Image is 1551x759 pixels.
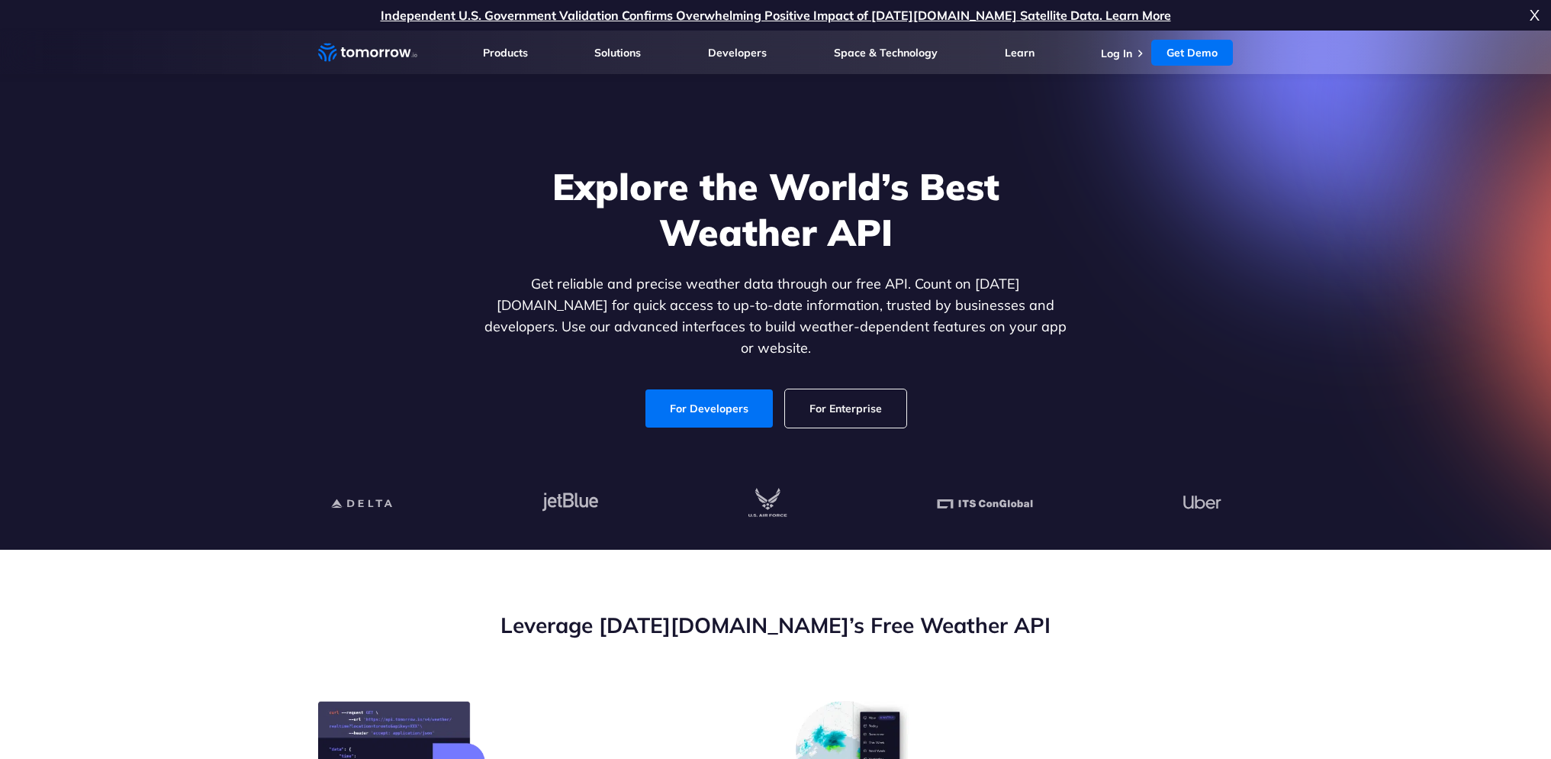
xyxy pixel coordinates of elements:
a: Developers [708,46,767,60]
a: For Developers [645,389,773,428]
a: Independent U.S. Government Validation Confirms Overwhelming Positive Impact of [DATE][DOMAIN_NAM... [381,8,1171,23]
a: Get Demo [1151,40,1233,66]
a: Space & Technology [834,46,938,60]
a: Products [483,46,528,60]
h2: Leverage [DATE][DOMAIN_NAME]’s Free Weather API [318,611,1234,640]
a: Home link [318,41,417,64]
h1: Explore the World’s Best Weather API [481,163,1070,255]
a: Solutions [594,46,641,60]
a: Learn [1005,46,1035,60]
a: For Enterprise [785,389,906,428]
p: Get reliable and precise weather data through our free API. Count on [DATE][DOMAIN_NAME] for quic... [481,273,1070,359]
a: Log In [1101,47,1132,60]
